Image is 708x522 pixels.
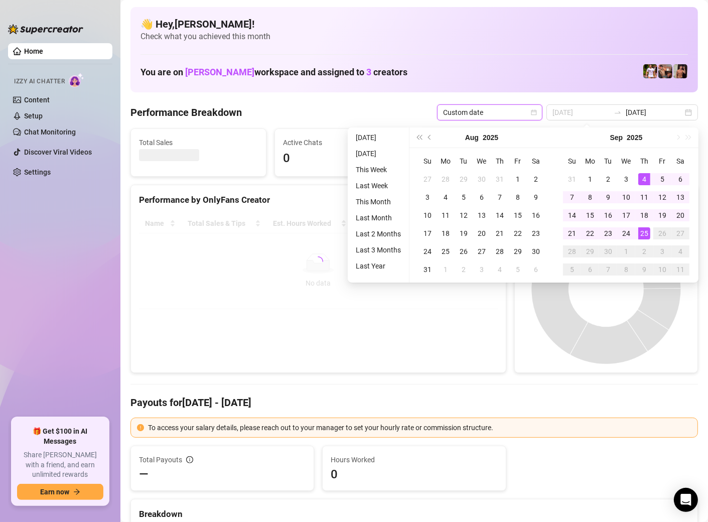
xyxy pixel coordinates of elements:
[352,260,405,272] li: Last Year
[602,227,614,239] div: 23
[139,454,182,465] span: Total Payouts
[635,170,653,188] td: 2025-09-04
[185,67,254,77] span: [PERSON_NAME]
[418,152,437,170] th: Su
[527,224,545,242] td: 2025-08-23
[352,196,405,208] li: This Month
[458,209,470,221] div: 12
[509,242,527,260] td: 2025-08-29
[455,260,473,279] td: 2025-09-02
[552,107,610,118] input: Start date
[352,180,405,192] li: Last Week
[443,105,536,120] span: Custom date
[473,152,491,170] th: We
[671,206,689,224] td: 2025-09-20
[24,47,43,55] a: Home
[418,242,437,260] td: 2025-08-24
[17,484,103,500] button: Earn nowarrow-right
[620,245,632,257] div: 1
[656,245,668,257] div: 3
[643,64,657,78] img: Hector
[283,149,402,168] span: 0
[656,173,668,185] div: 5
[509,206,527,224] td: 2025-08-15
[599,224,617,242] td: 2025-09-23
[437,242,455,260] td: 2025-08-25
[602,191,614,203] div: 9
[584,191,596,203] div: 8
[73,488,80,495] span: arrow-right
[674,227,686,239] div: 27
[331,466,497,482] span: 0
[617,260,635,279] td: 2025-10-08
[17,450,103,480] span: Share [PERSON_NAME] with a friend, and earn unlimited rewards
[614,108,622,116] span: swap-right
[421,209,434,221] div: 10
[617,188,635,206] td: 2025-09-10
[512,264,524,276] div: 5
[437,224,455,242] td: 2025-08-18
[283,137,402,148] span: Active Chats
[617,242,635,260] td: 2025-10-01
[331,454,497,465] span: Hours Worked
[674,264,686,276] div: 11
[476,227,488,239] div: 20
[584,264,596,276] div: 6
[352,212,405,224] li: Last Month
[418,170,437,188] td: 2025-07-27
[581,206,599,224] td: 2025-09-15
[635,152,653,170] th: Th
[509,224,527,242] td: 2025-08-22
[69,73,84,87] img: AI Chatter
[512,173,524,185] div: 1
[491,188,509,206] td: 2025-08-07
[40,488,69,496] span: Earn now
[440,209,452,221] div: 11
[653,188,671,206] td: 2025-09-12
[440,227,452,239] div: 18
[455,242,473,260] td: 2025-08-26
[473,188,491,206] td: 2025-08-06
[24,148,92,156] a: Discover Viral Videos
[638,173,650,185] div: 4
[476,209,488,221] div: 13
[352,148,405,160] li: [DATE]
[455,188,473,206] td: 2025-08-05
[476,264,488,276] div: 3
[512,209,524,221] div: 15
[418,224,437,242] td: 2025-08-17
[413,127,424,148] button: Last year (Control + left)
[139,137,258,148] span: Total Sales
[139,193,498,207] div: Performance by OnlyFans Creator
[599,152,617,170] th: Tu
[635,242,653,260] td: 2025-10-02
[458,245,470,257] div: 26
[614,108,622,116] span: to
[566,264,578,276] div: 5
[458,264,470,276] div: 2
[581,224,599,242] td: 2025-09-22
[527,260,545,279] td: 2025-09-06
[674,173,686,185] div: 6
[512,245,524,257] div: 29
[620,209,632,221] div: 17
[491,242,509,260] td: 2025-08-28
[473,170,491,188] td: 2025-07-30
[476,191,488,203] div: 6
[24,96,50,104] a: Content
[653,242,671,260] td: 2025-10-03
[509,188,527,206] td: 2025-08-08
[653,224,671,242] td: 2025-09-26
[440,264,452,276] div: 1
[366,67,371,77] span: 3
[140,67,407,78] h1: You are on workspace and assigned to creators
[674,488,698,512] div: Open Intercom Messenger
[584,245,596,257] div: 29
[531,109,537,115] span: calendar
[635,260,653,279] td: 2025-10-09
[148,422,691,433] div: To access your salary details, please reach out to your manager to set your hourly rate or commis...
[137,424,144,431] span: exclamation-circle
[627,127,642,148] button: Choose a year
[599,188,617,206] td: 2025-09-09
[530,227,542,239] div: 23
